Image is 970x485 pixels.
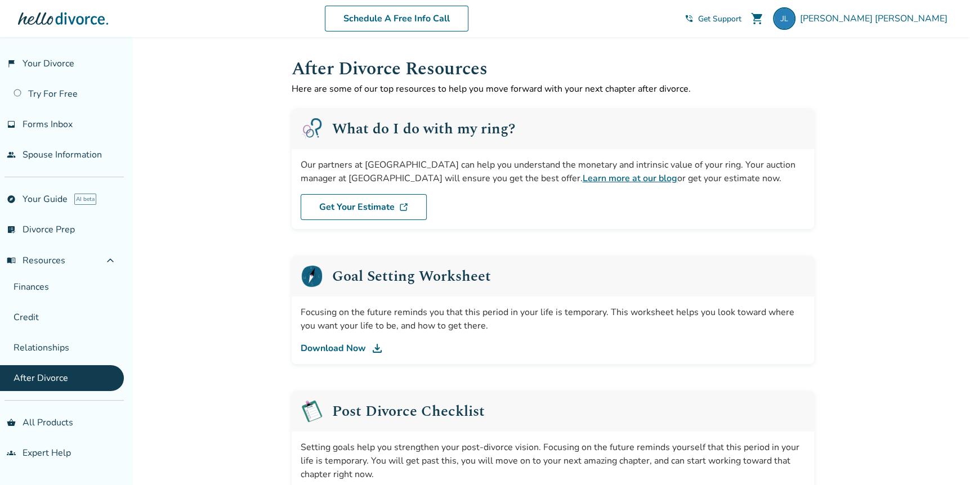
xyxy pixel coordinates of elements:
[332,404,485,419] h2: Post Divorce Checklist
[104,254,117,267] span: expand_less
[685,14,694,23] span: phone_in_talk
[7,59,16,68] span: flag_2
[332,122,515,136] h2: What do I do with my ring?
[914,431,970,485] iframe: Chat Widget
[301,441,805,481] div: Setting goals help you strengthen your post-divorce vision. Focusing on the future reminds yourse...
[301,265,323,288] img: Goal Setting Worksheet
[292,83,814,95] p: Here are some of our top resources to help you move forward with your next chapter after divorce.
[773,7,795,30] img: landers@nextactproperties.com
[7,418,16,427] span: shopping_basket
[301,158,805,185] div: Our partners at [GEOGRAPHIC_DATA] can help you understand the monetary and intrinsic value of you...
[7,448,16,457] span: groups
[399,203,408,212] img: DL
[301,306,805,333] div: Focusing on the future reminds you that this period in your life is temporary. This worksheet hel...
[7,256,16,265] span: menu_book
[698,14,741,24] span: Get Support
[332,269,491,284] h2: Goal Setting Worksheet
[74,194,96,205] span: AI beta
[301,194,427,220] a: Get Your Estimate
[7,195,16,204] span: explore
[301,118,323,140] img: Ring
[800,12,952,25] span: [PERSON_NAME] [PERSON_NAME]
[583,172,677,185] a: Learn more at our blog
[7,254,65,267] span: Resources
[301,342,805,355] a: Download Now
[750,12,764,25] span: shopping_cart
[685,14,741,24] a: phone_in_talkGet Support
[23,118,73,131] span: Forms Inbox
[7,225,16,234] span: list_alt_check
[7,120,16,129] span: inbox
[370,342,384,355] img: DL
[7,150,16,159] span: people
[325,6,468,32] a: Schedule A Free Info Call
[301,400,323,423] img: Goal Setting Worksheet
[292,55,814,83] h1: After Divorce Resources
